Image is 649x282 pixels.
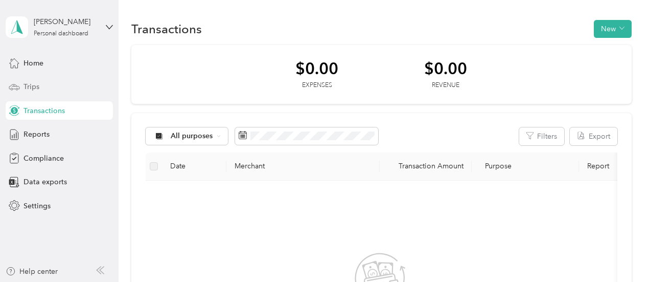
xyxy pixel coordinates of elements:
[519,127,564,145] button: Filters
[424,81,467,90] div: Revenue
[424,59,467,77] div: $0.00
[24,177,67,187] span: Data exports
[24,81,39,92] span: Trips
[24,129,50,140] span: Reports
[131,24,202,34] h1: Transactions
[295,59,338,77] div: $0.00
[162,153,226,181] th: Date
[24,153,64,164] span: Compliance
[570,127,617,145] button: Export
[6,266,58,277] button: Help center
[24,201,51,211] span: Settings
[24,58,43,69] span: Home
[295,81,338,90] div: Expenses
[380,153,472,181] th: Transaction Amount
[34,31,88,37] div: Personal dashboard
[34,16,98,27] div: [PERSON_NAME]
[480,162,512,170] span: Purpose
[594,20,632,38] button: New
[171,133,213,140] span: All purposes
[226,153,380,181] th: Merchant
[592,225,649,282] iframe: Everlance-gr Chat Button Frame
[24,105,65,116] span: Transactions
